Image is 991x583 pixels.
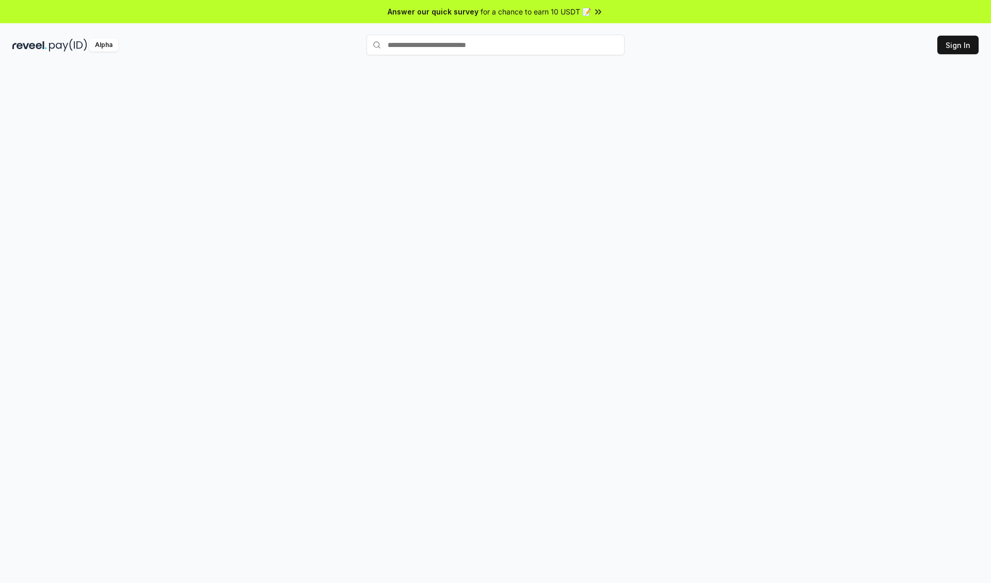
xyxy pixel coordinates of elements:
div: Alpha [89,39,118,52]
span: Answer our quick survey [388,6,478,17]
img: pay_id [49,39,87,52]
span: for a chance to earn 10 USDT 📝 [481,6,591,17]
img: reveel_dark [12,39,47,52]
button: Sign In [937,36,979,54]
